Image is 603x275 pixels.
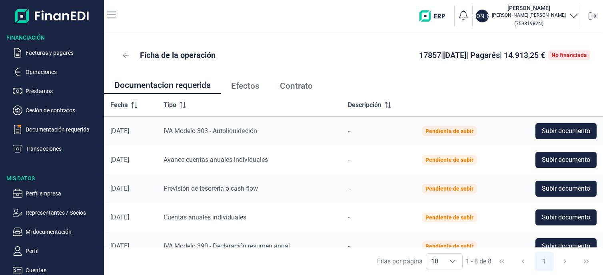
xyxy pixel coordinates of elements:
div: Pendiente de subir [425,128,473,134]
span: Subir documento [542,241,590,251]
span: IVA Modelo 303 - Autoliquidación [164,127,257,135]
span: 10 [426,254,443,269]
img: erp [419,10,451,22]
button: Operaciones [13,67,101,77]
p: Cuentas [26,265,101,275]
button: Mi documentación [13,227,101,237]
span: Previsión de tesorería o cash-flow [164,185,258,192]
a: Documentacion requerida [104,78,221,95]
a: Contrato [270,78,323,95]
span: - [348,127,349,135]
div: Pendiente de subir [425,214,473,221]
span: - [348,156,349,163]
small: Copiar cif [514,20,543,26]
div: [DATE] [110,156,151,164]
h3: [PERSON_NAME] [492,4,566,12]
button: Page 1 [535,252,554,271]
p: Facturas y pagarés [26,48,101,58]
div: [DATE] [110,242,151,250]
button: Perfil empresa [13,189,101,198]
p: [PERSON_NAME] [461,12,504,20]
button: Subir documento [535,123,597,139]
div: [DATE] [110,185,151,193]
div: Pendiente de subir [425,243,473,249]
div: Choose [443,254,462,269]
div: Pendiente de subir [425,185,473,192]
button: Documentación requerida [13,125,101,134]
span: IVA Modelo 390 - Declaración resumen anual [164,242,290,250]
button: Subir documento [535,181,597,197]
div: Filas por página [377,257,423,266]
span: 1 - 8 de 8 [466,258,491,265]
p: Cesión de contratos [26,106,101,115]
span: Avance cuentas anuales individuales [164,156,268,163]
p: Operaciones [26,67,101,77]
span: Tipo [164,100,176,110]
button: Préstamos [13,86,101,96]
span: - [348,242,349,250]
button: Perfil [13,246,101,256]
img: Logo de aplicación [15,6,90,26]
div: No financiada [551,52,587,58]
p: Préstamos [26,86,101,96]
span: Subir documento [542,184,590,193]
div: [DATE] [110,213,151,221]
button: Previous Page [513,252,533,271]
p: Transacciones [26,144,101,153]
button: First Page [492,252,511,271]
button: Next Page [555,252,575,271]
p: [PERSON_NAME] [PERSON_NAME] [492,12,566,18]
p: Perfil empresa [26,189,101,198]
span: Subir documento [542,155,590,165]
button: Facturas y pagarés [13,48,101,58]
span: Subir documento [542,213,590,222]
p: Perfil [26,246,101,256]
span: Descripción [348,100,381,110]
span: Subir documento [542,126,590,136]
span: Fecha [110,100,128,110]
button: [PERSON_NAME][PERSON_NAME][PERSON_NAME] [PERSON_NAME](75931982N) [476,4,579,28]
button: Cuentas [13,265,101,275]
span: 17857 | [DATE] | Pagarés | 14.913,25 € [419,50,545,60]
button: Cesión de contratos [13,106,101,115]
button: Last Page [577,252,596,271]
button: Subir documento [535,238,597,254]
p: Mi documentación [26,227,101,237]
p: Representantes / Socios [26,208,101,217]
span: - [348,213,349,221]
p: Documentación requerida [26,125,101,134]
div: Pendiente de subir [425,157,473,163]
button: Representantes / Socios [13,208,101,217]
span: Documentacion requerida [114,81,211,90]
span: - [348,185,349,192]
span: Cuentas anuales individuales [164,213,246,221]
a: Efectos [221,78,270,95]
button: Subir documento [535,209,597,225]
p: Ficha de la operación [140,50,216,61]
button: Transacciones [13,144,101,153]
span: Contrato [280,82,313,90]
button: Subir documento [535,152,597,168]
span: Efectos [231,82,260,90]
div: [DATE] [110,127,151,135]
